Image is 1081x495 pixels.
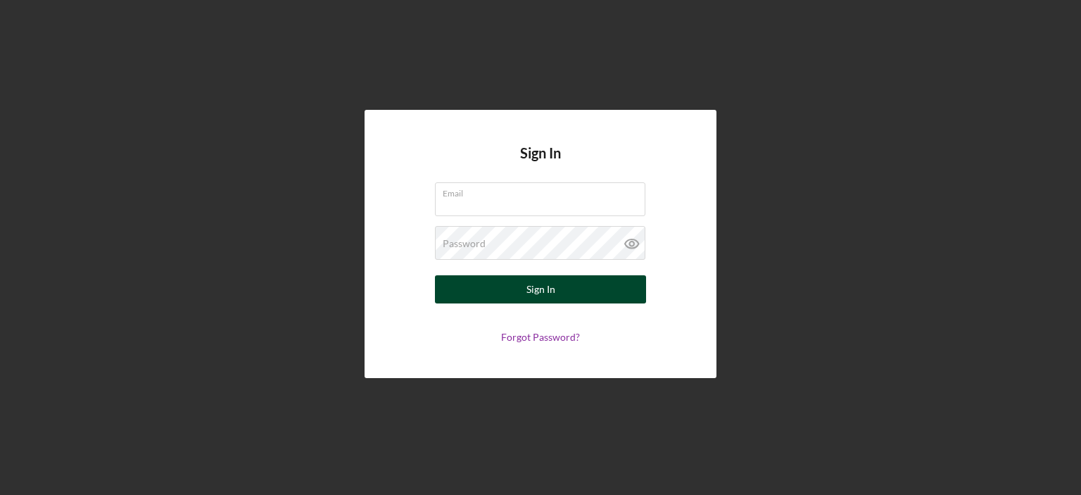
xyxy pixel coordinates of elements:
[526,275,555,303] div: Sign In
[501,331,580,343] a: Forgot Password?
[443,238,486,249] label: Password
[443,183,645,199] label: Email
[435,275,646,303] button: Sign In
[520,145,561,182] h4: Sign In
